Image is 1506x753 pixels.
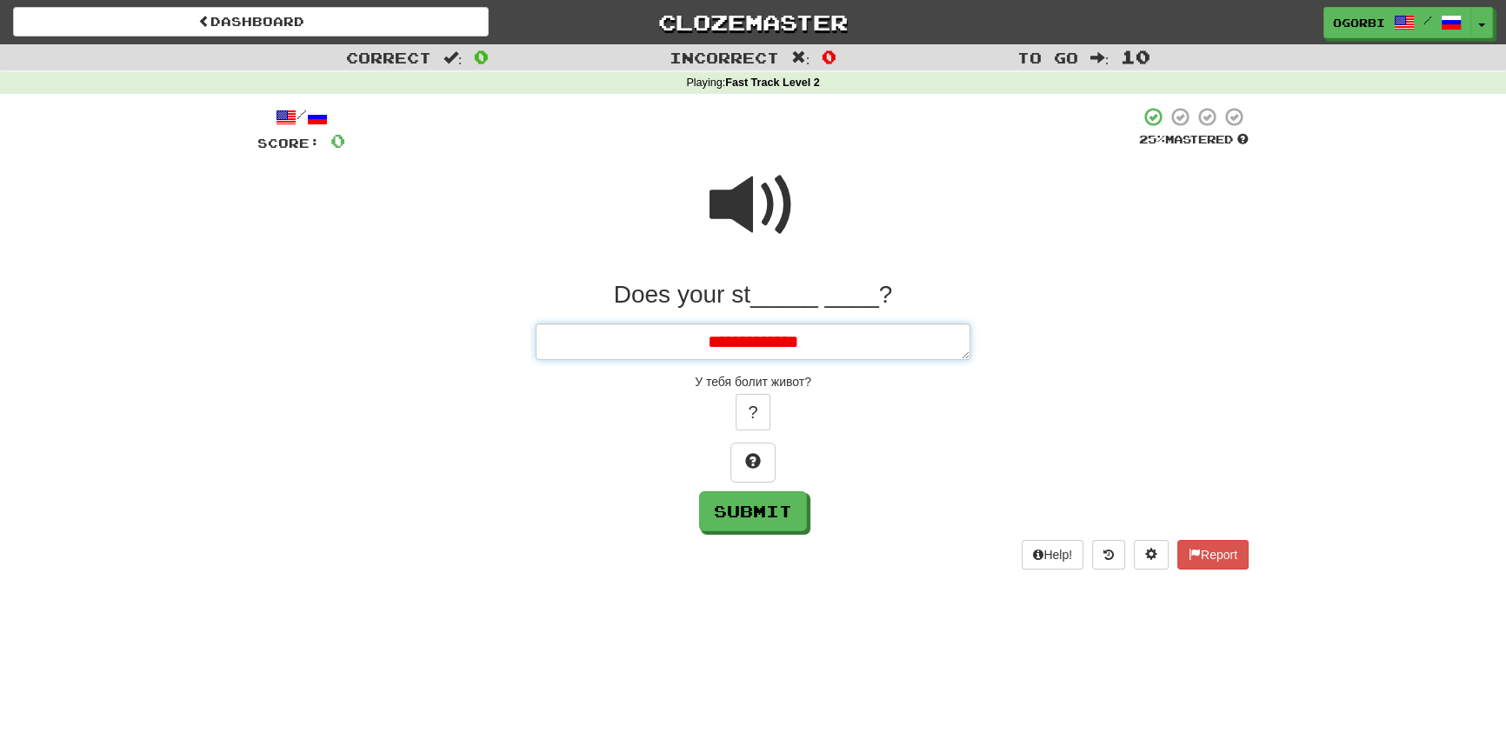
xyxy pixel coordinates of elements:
span: / [1423,14,1432,26]
span: 10 [1121,46,1150,67]
button: Submit [699,491,807,531]
button: Hint! [730,443,776,483]
span: 0 [822,46,836,67]
span: 0 [330,130,345,151]
span: 25 % [1139,132,1165,146]
div: / [257,106,345,128]
div: Does your st_____ ____? [257,279,1249,310]
button: Report [1177,540,1249,570]
span: To go [1017,49,1078,66]
span: Correct [346,49,431,66]
button: ? [736,394,770,430]
span: 0 [474,46,489,67]
strong: Fast Track Level 2 [725,77,820,89]
span: : [443,50,463,65]
span: : [1090,50,1110,65]
span: Incorrect [670,49,779,66]
a: Dashboard [13,7,489,37]
span: Score: [257,136,320,150]
a: Ogorbi / [1323,7,1471,38]
div: Mastered [1139,132,1249,148]
button: Help! [1022,540,1083,570]
div: У тебя болит живот? [257,373,1249,390]
a: Clozemaster [515,7,990,37]
span: : [791,50,810,65]
button: Round history (alt+y) [1092,540,1125,570]
span: Ogorbi [1333,15,1385,30]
